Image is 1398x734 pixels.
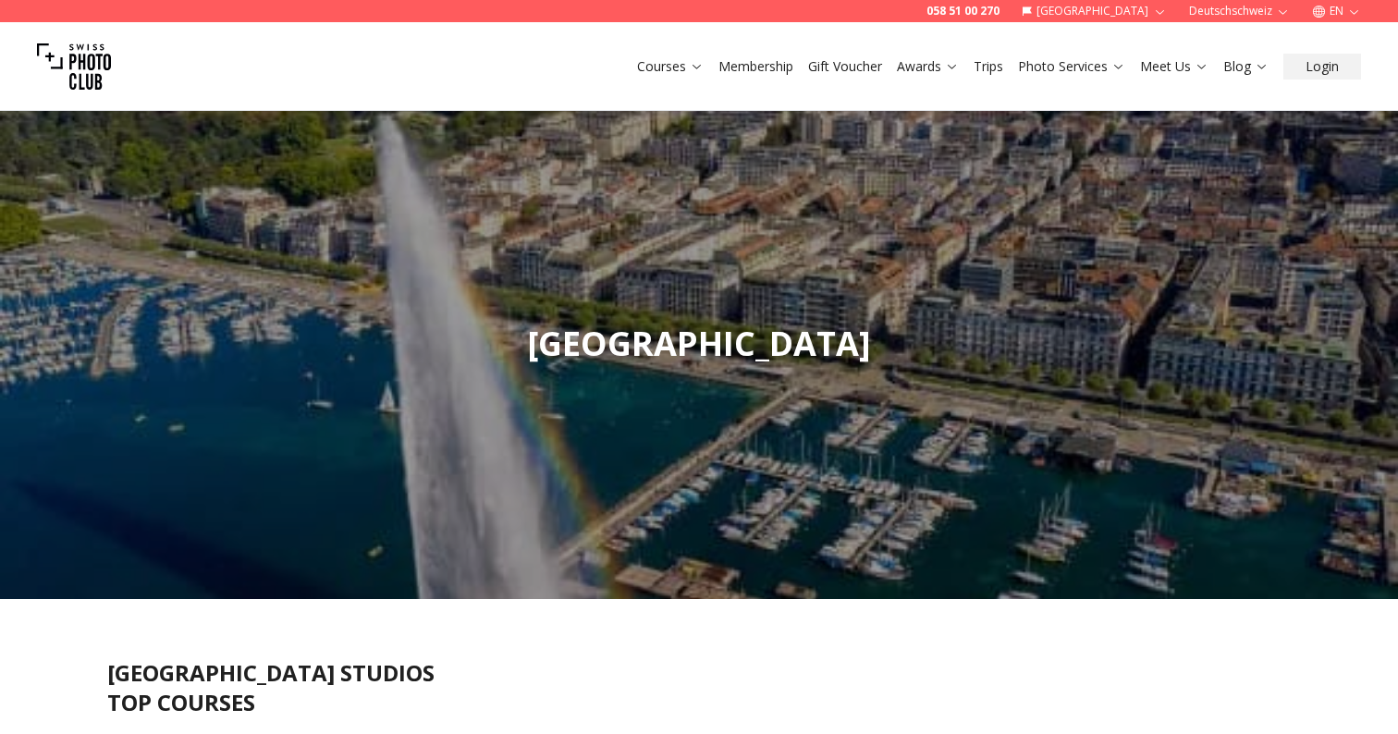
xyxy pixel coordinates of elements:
a: 058 51 00 270 [926,4,999,18]
button: Trips [966,54,1011,80]
button: Courses [630,54,711,80]
a: Trips [974,57,1003,76]
img: Swiss photo club [37,30,111,104]
a: Membership [718,57,793,76]
button: Awards [889,54,966,80]
a: Awards [897,57,959,76]
button: Meet Us [1133,54,1216,80]
button: Gift Voucher [801,54,889,80]
a: Gift Voucher [808,57,882,76]
a: Courses [637,57,704,76]
button: Login [1283,54,1361,80]
a: Photo Services [1018,57,1125,76]
button: Photo Services [1011,54,1133,80]
a: Blog [1223,57,1269,76]
h2: [GEOGRAPHIC_DATA] STUDIOS [107,658,1291,688]
span: [GEOGRAPHIC_DATA] [527,321,871,366]
a: Meet Us [1140,57,1208,76]
button: Membership [711,54,801,80]
h2: TOP COURSES [107,688,1291,717]
button: Blog [1216,54,1276,80]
